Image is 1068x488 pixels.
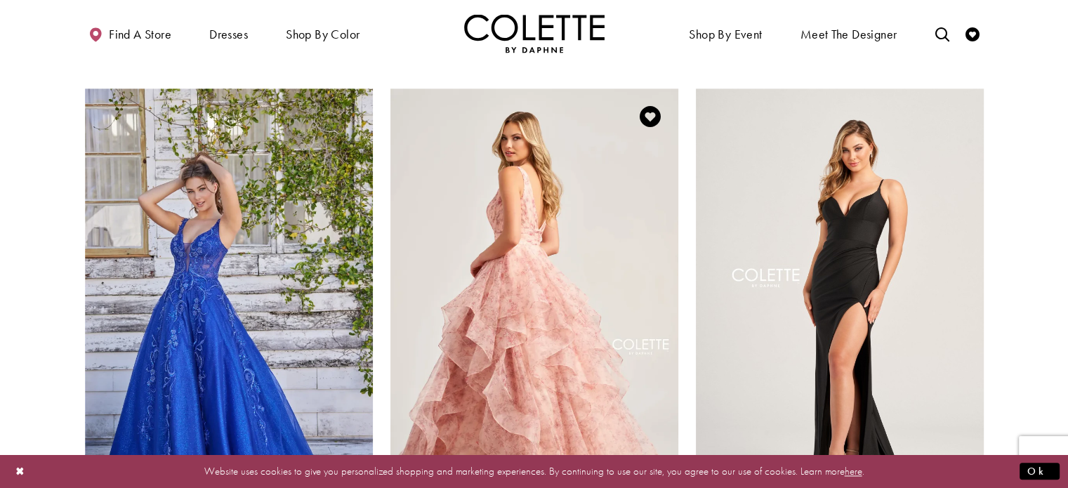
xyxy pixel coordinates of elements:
[206,14,251,53] span: Dresses
[845,464,862,478] a: here
[464,14,605,53] img: Colette by Daphne
[1020,463,1060,480] button: Submit Dialog
[797,14,901,53] a: Meet the designer
[635,102,665,131] a: Add to Wishlist
[931,14,952,53] a: Toggle search
[8,459,32,484] button: Close Dialog
[962,14,983,53] a: Check Wishlist
[685,14,765,53] span: Shop By Event
[800,27,897,41] span: Meet the designer
[689,27,762,41] span: Shop By Event
[464,14,605,53] a: Visit Home Page
[282,14,363,53] span: Shop by color
[101,462,967,481] p: Website uses cookies to give you personalized shopping and marketing experiences. By continuing t...
[209,27,248,41] span: Dresses
[286,27,360,41] span: Shop by color
[109,27,171,41] span: Find a store
[85,14,175,53] a: Find a store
